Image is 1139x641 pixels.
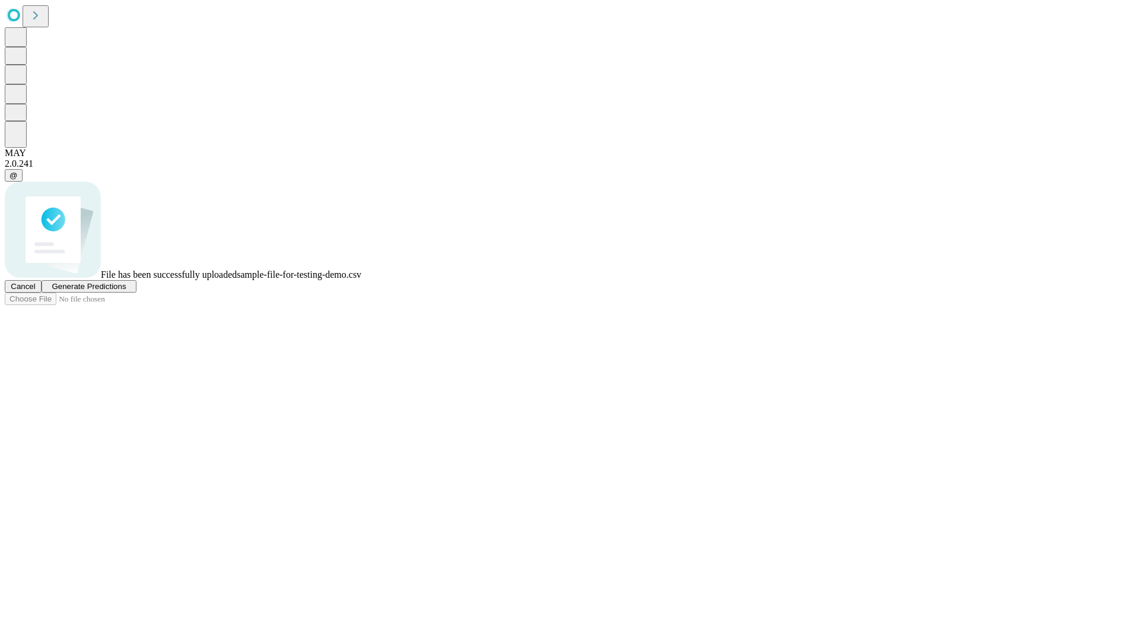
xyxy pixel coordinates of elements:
button: @ [5,169,23,182]
span: File has been successfully uploaded [101,269,237,280]
button: Generate Predictions [42,280,136,293]
span: Cancel [11,282,36,291]
span: Generate Predictions [52,282,126,291]
div: MAY [5,148,1134,158]
span: sample-file-for-testing-demo.csv [237,269,361,280]
span: @ [9,171,18,180]
div: 2.0.241 [5,158,1134,169]
button: Cancel [5,280,42,293]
